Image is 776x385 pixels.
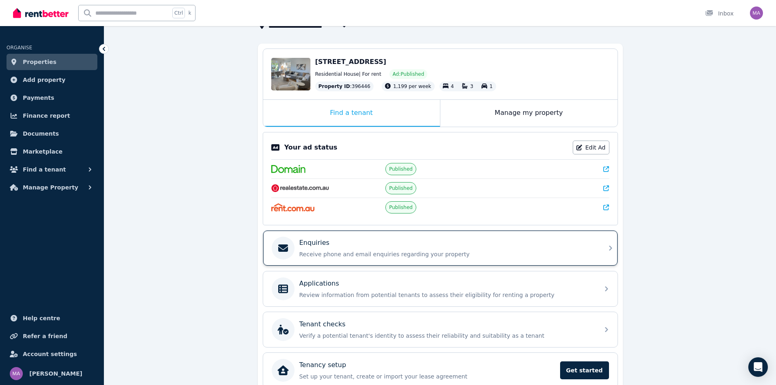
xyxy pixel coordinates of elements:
span: Properties [23,57,57,67]
span: Payments [23,93,54,103]
span: Add property [23,75,66,85]
span: Account settings [23,349,77,359]
span: Get started [560,361,609,379]
span: 1 [490,84,493,89]
a: Help centre [7,310,97,326]
p: Receive phone and email enquiries regarding your property [299,250,594,258]
button: Find a tenant [7,161,97,178]
span: Manage Property [23,183,78,192]
span: Finance report [23,111,70,121]
span: Find a tenant [23,165,66,174]
img: Rent.com.au [271,203,315,211]
span: 1,199 per week [393,84,431,89]
span: ORGANISE [7,45,32,51]
a: Tenant checksVerify a potential tenant's identity to assess their reliability and suitability as ... [263,312,618,347]
a: Documents [7,125,97,142]
div: : 396446 [315,81,374,91]
p: Verify a potential tenant's identity to assess their reliability and suitability as a tenant [299,332,594,340]
a: ApplicationsReview information from potential tenants to assess their eligibility for renting a p... [263,271,618,306]
span: Ctrl [172,8,185,18]
img: Marwa Alsaloom [750,7,763,20]
div: Open Intercom Messenger [748,357,768,377]
span: Published [389,166,413,172]
span: 3 [470,84,473,89]
img: Domain.com.au [271,165,306,173]
span: Documents [23,129,59,139]
a: Add property [7,72,97,88]
p: Enquiries [299,238,330,248]
span: Published [389,204,413,211]
button: Manage Property [7,179,97,196]
img: RealEstate.com.au [271,184,330,192]
span: 4 [451,84,454,89]
div: Manage my property [440,100,618,127]
img: Marwa Alsaloom [10,367,23,380]
a: Refer a friend [7,328,97,344]
div: Inbox [705,9,734,18]
span: Property ID [319,83,350,90]
p: Tenant checks [299,319,346,329]
p: Your ad status [284,143,337,152]
a: Account settings [7,346,97,362]
a: Payments [7,90,97,106]
span: [PERSON_NAME] [29,369,82,378]
a: Finance report [7,108,97,124]
a: Marketplace [7,143,97,160]
p: Review information from potential tenants to assess their eligibility for renting a property [299,291,594,299]
span: Residential House | For rent [315,71,381,77]
span: Help centre [23,313,60,323]
p: Tenancy setup [299,360,346,370]
div: Find a tenant [263,100,440,127]
p: Applications [299,279,339,288]
span: Published [389,185,413,191]
a: EnquiriesReceive phone and email enquiries regarding your property [263,231,618,266]
p: Set up your tenant, create or import your lease agreement [299,372,555,381]
span: Refer a friend [23,331,67,341]
span: Ad: Published [393,71,424,77]
span: Marketplace [23,147,62,156]
span: [STREET_ADDRESS] [315,58,387,66]
a: Edit Ad [573,141,609,154]
img: RentBetter [13,7,68,19]
a: Properties [7,54,97,70]
span: k [188,10,191,16]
